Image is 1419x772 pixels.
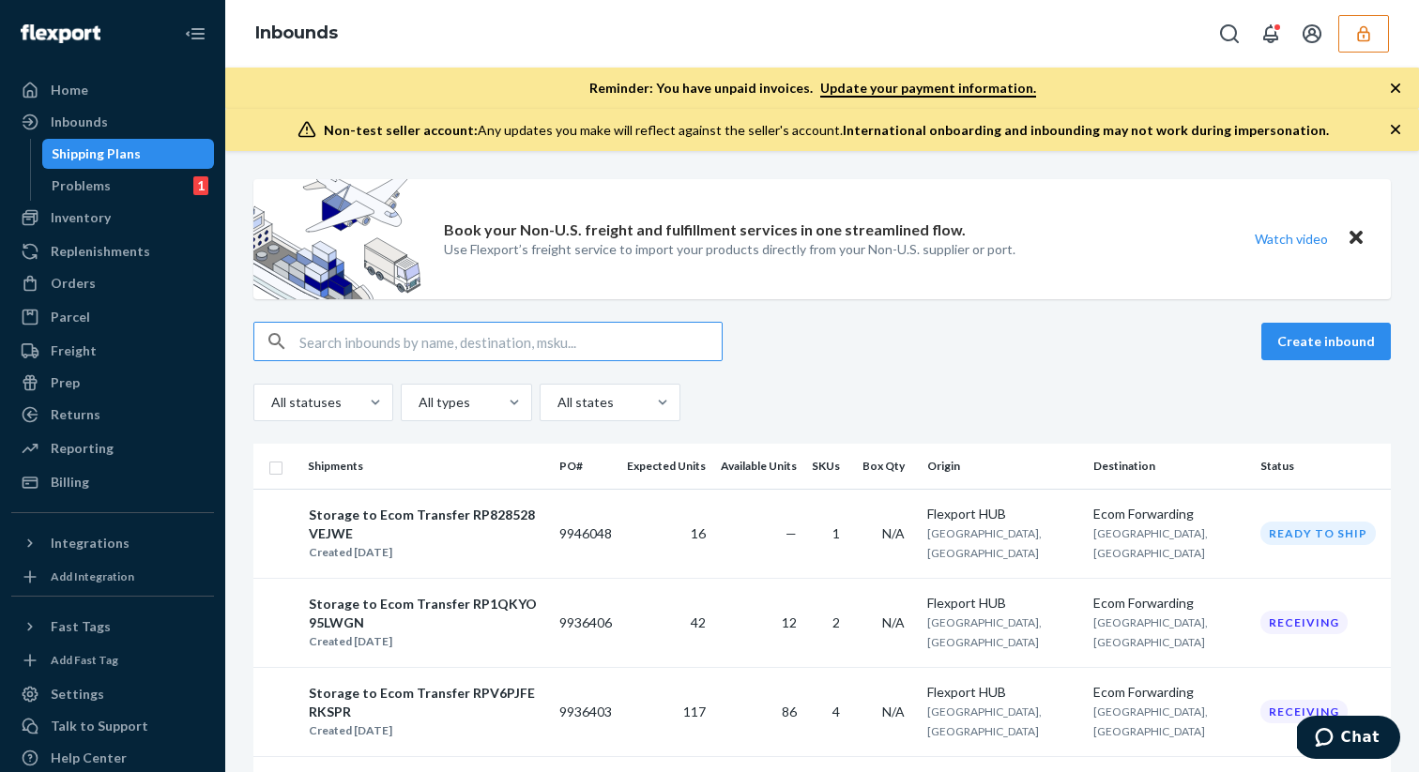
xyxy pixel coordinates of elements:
[51,113,108,131] div: Inbounds
[920,444,1087,489] th: Origin
[11,612,214,642] button: Fast Tags
[51,81,88,99] div: Home
[51,617,111,636] div: Fast Tags
[52,144,141,163] div: Shipping Plans
[1093,704,1208,738] span: [GEOGRAPHIC_DATA], [GEOGRAPHIC_DATA]
[11,268,214,298] a: Orders
[11,107,214,137] a: Inbounds
[804,444,855,489] th: SKUs
[786,525,797,541] span: —
[51,308,90,326] div: Parcel
[51,341,97,360] div: Freight
[309,595,543,632] div: Storage to Ecom Transfer RP1QKYO95LWGN
[444,219,966,241] p: Book your Non-U.S. freight and fulfillment services in one streamlined flow.
[927,704,1042,738] span: [GEOGRAPHIC_DATA], [GEOGRAPHIC_DATA]
[176,15,214,53] button: Close Navigation
[51,373,80,392] div: Prep
[21,24,100,43] img: Flexport logo
[193,176,208,195] div: 1
[417,393,419,412] input: All types
[882,704,905,719] span: N/A
[299,323,722,360] input: Search inbounds by name, destination, msku...
[309,684,543,721] div: Storage to Ecom Transfer RPV6PJFERKSPR
[51,473,89,492] div: Billing
[882,525,905,541] span: N/A
[52,176,111,195] div: Problems
[51,439,114,458] div: Reporting
[324,121,1329,140] div: Any updates you make will reflect against the seller's account.
[11,528,214,558] button: Integrations
[882,614,905,630] span: N/A
[309,506,543,543] div: Storage to Ecom Transfer RP828528VEJWE
[300,444,552,489] th: Shipments
[11,433,214,463] a: Reporting
[324,122,478,138] span: Non-test seller account:
[927,505,1079,523] div: Flexport HUB
[1243,225,1340,252] button: Watch video
[11,203,214,233] a: Inventory
[1253,444,1391,489] th: Status
[782,704,797,719] span: 86
[51,652,118,668] div: Add Fast Tag
[927,526,1042,560] span: [GEOGRAPHIC_DATA], [GEOGRAPHIC_DATA]
[552,578,619,667] td: 9936406
[309,632,543,651] div: Created [DATE]
[444,240,1015,259] p: Use Flexport’s freight service to import your products directly from your Non-U.S. supplier or port.
[832,704,840,719] span: 4
[1093,594,1245,613] div: Ecom Forwarding
[1260,611,1348,634] div: Receiving
[556,393,557,412] input: All states
[51,208,111,227] div: Inventory
[552,489,619,578] td: 9946048
[683,704,706,719] span: 117
[820,80,1036,98] a: Update your payment information.
[240,7,353,61] ol: breadcrumbs
[51,274,96,293] div: Orders
[927,683,1079,702] div: Flexport HUB
[691,525,706,541] span: 16
[11,75,214,105] a: Home
[1260,700,1348,723] div: Receiving
[855,444,920,489] th: Box Qty
[1260,522,1376,545] div: Ready to ship
[1297,716,1400,763] iframe: Opens a widget where you can chat to one of our agents
[552,667,619,756] td: 9936403
[11,400,214,430] a: Returns
[832,525,840,541] span: 1
[11,711,214,741] button: Talk to Support
[1261,323,1391,360] button: Create inbound
[1344,225,1368,252] button: Close
[1252,15,1289,53] button: Open notifications
[11,467,214,497] a: Billing
[1093,505,1245,523] div: Ecom Forwarding
[11,679,214,709] a: Settings
[309,721,543,740] div: Created [DATE]
[1293,15,1331,53] button: Open account menu
[51,717,148,735] div: Talk to Support
[713,444,804,489] th: Available Units
[51,685,104,704] div: Settings
[51,568,134,584] div: Add Integration
[691,614,706,630] span: 42
[51,405,100,424] div: Returns
[255,23,338,43] a: Inbounds
[11,368,214,398] a: Prep
[1093,615,1208,649] span: [GEOGRAPHIC_DATA], [GEOGRAPHIC_DATA]
[11,236,214,266] a: Replenishments
[782,614,797,630] span: 12
[11,649,214,672] a: Add Fast Tag
[42,139,215,169] a: Shipping Plans
[1086,444,1253,489] th: Destination
[269,393,271,412] input: All statuses
[11,336,214,366] a: Freight
[1093,526,1208,560] span: [GEOGRAPHIC_DATA], [GEOGRAPHIC_DATA]
[619,444,713,489] th: Expected Units
[309,543,543,562] div: Created [DATE]
[51,749,127,767] div: Help Center
[927,615,1042,649] span: [GEOGRAPHIC_DATA], [GEOGRAPHIC_DATA]
[42,171,215,201] a: Problems1
[927,594,1079,613] div: Flexport HUB
[552,444,619,489] th: PO#
[1093,683,1245,702] div: Ecom Forwarding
